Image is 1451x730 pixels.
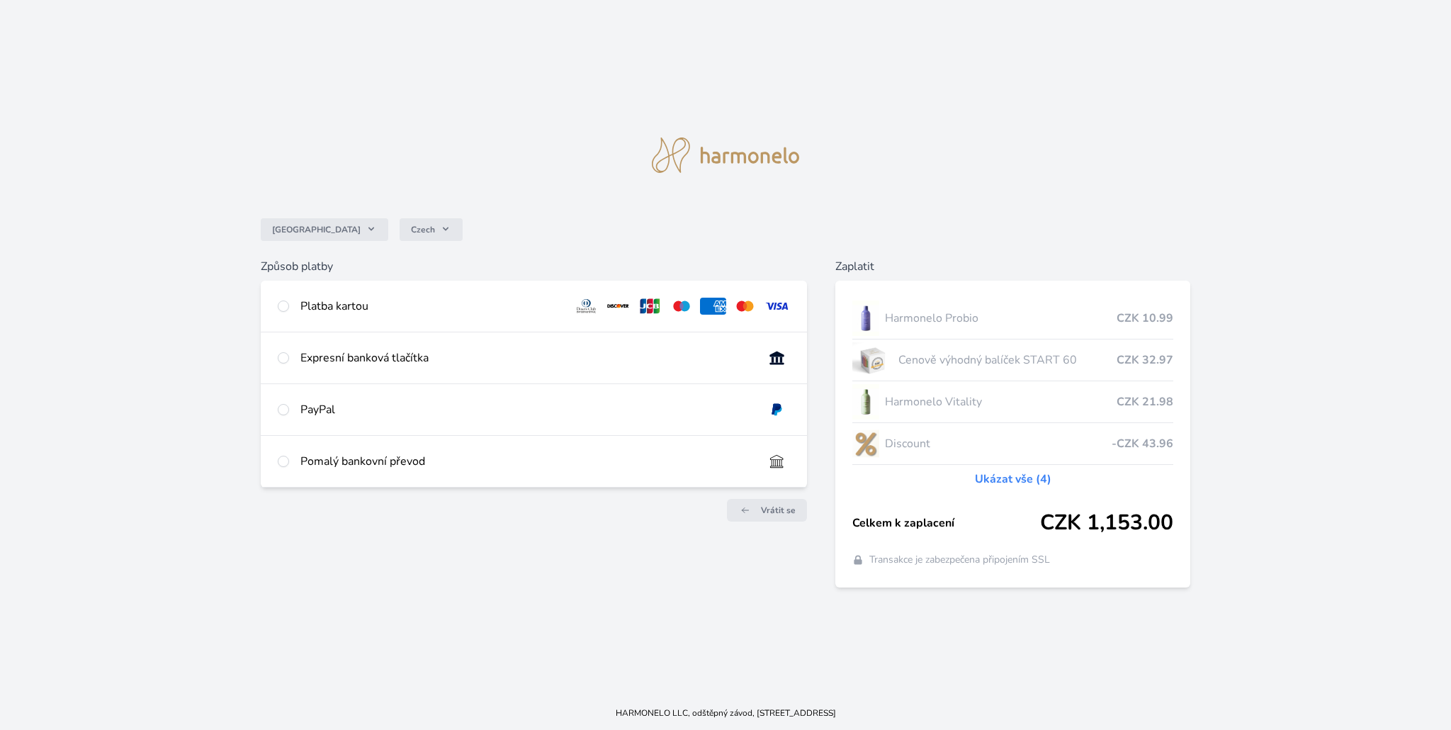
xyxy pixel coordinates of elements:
[852,515,1040,532] span: Celkem k zaplacení
[669,298,695,315] img: maestro.svg
[400,218,463,241] button: Czech
[764,453,790,470] img: bankTransfer_IBAN.svg
[764,349,790,366] img: onlineBanking_CZ.svg
[975,471,1051,488] a: Ukázat vše (4)
[1117,352,1173,369] span: CZK 32.97
[261,218,388,241] button: [GEOGRAPHIC_DATA]
[732,298,758,315] img: mc.svg
[852,301,879,336] img: CLEAN_PROBIO_se_stinem_x-lo.jpg
[869,553,1050,567] span: Transakce je zabezpečena připojením SSL
[764,298,790,315] img: visa.svg
[573,298,599,315] img: diners.svg
[411,224,435,235] span: Czech
[652,137,799,173] img: logo.svg
[835,258,1190,275] h6: Zaplatit
[761,505,796,516] span: Vrátit se
[852,384,879,420] img: CLEAN_VITALITY_se_stinem_x-lo.jpg
[300,401,752,418] div: PayPal
[700,298,726,315] img: amex.svg
[300,453,752,470] div: Pomalý bankovní převod
[1112,435,1173,452] span: -CZK 43.96
[1117,393,1173,410] span: CZK 21.98
[272,224,361,235] span: [GEOGRAPHIC_DATA]
[852,426,879,461] img: discount-lo.png
[885,393,1117,410] span: Harmonelo Vitality
[898,352,1117,369] span: Cenově výhodný balíček START 60
[885,435,1112,452] span: Discount
[727,499,807,522] a: Vrátit se
[300,349,752,366] div: Expresní banková tlačítka
[1040,510,1173,536] span: CZK 1,153.00
[1117,310,1173,327] span: CZK 10.99
[261,258,807,275] h6: Způsob platby
[300,298,562,315] div: Platba kartou
[885,310,1117,327] span: Harmonelo Probio
[637,298,663,315] img: jcb.svg
[764,401,790,418] img: paypal.svg
[852,342,893,378] img: start.jpg
[605,298,631,315] img: discover.svg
